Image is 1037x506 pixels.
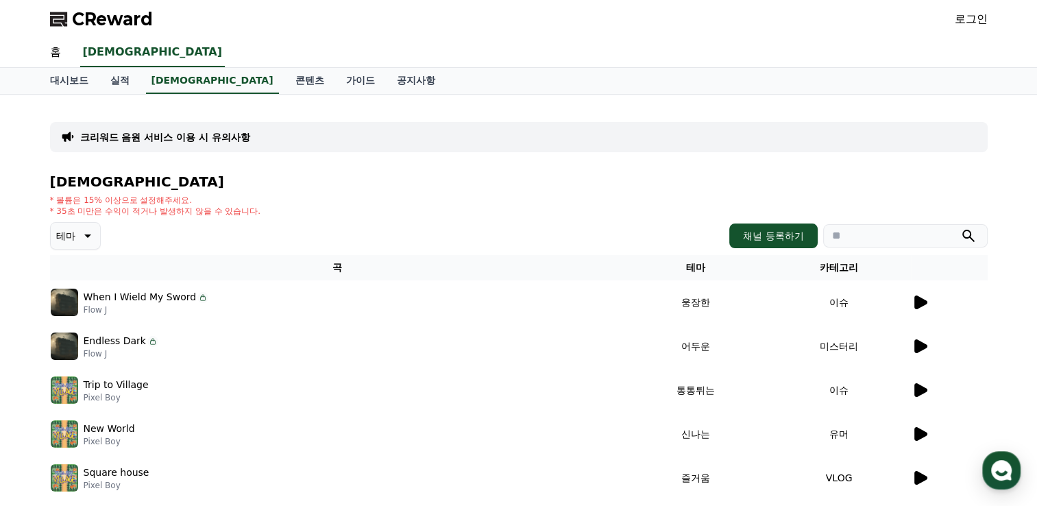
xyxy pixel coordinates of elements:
[624,412,768,456] td: 신나는
[39,68,99,94] a: 대시보드
[72,8,153,30] span: CReward
[335,68,386,94] a: 가이드
[50,174,988,189] h4: [DEMOGRAPHIC_DATA]
[39,38,72,67] a: 홈
[768,368,911,412] td: 이슈
[84,480,149,491] p: Pixel Boy
[84,422,135,436] p: New World
[43,413,51,424] span: 홈
[50,206,261,217] p: * 35초 미만은 수익이 적거나 발생하지 않을 수 있습니다.
[90,392,177,426] a: 대화
[84,304,209,315] p: Flow J
[84,348,158,359] p: Flow J
[84,466,149,480] p: Square house
[955,11,988,27] a: 로그인
[51,376,78,404] img: music
[50,8,153,30] a: CReward
[768,412,911,456] td: 유머
[99,68,141,94] a: 실적
[768,324,911,368] td: 미스터리
[51,464,78,492] img: music
[80,38,225,67] a: [DEMOGRAPHIC_DATA]
[4,392,90,426] a: 홈
[768,280,911,324] td: 이슈
[768,255,911,280] th: 카테고리
[624,456,768,500] td: 즐거움
[729,224,817,248] button: 채널 등록하기
[51,333,78,360] img: music
[84,378,149,392] p: Trip to Village
[50,222,101,250] button: 테마
[212,413,228,424] span: 설정
[51,420,78,448] img: music
[84,290,197,304] p: When I Wield My Sword
[50,195,261,206] p: * 볼륨은 15% 이상으로 설정해주세요.
[84,392,149,403] p: Pixel Boy
[56,226,75,245] p: 테마
[51,289,78,316] img: music
[84,436,135,447] p: Pixel Boy
[84,334,146,348] p: Endless Dark
[125,413,142,424] span: 대화
[768,456,911,500] td: VLOG
[284,68,335,94] a: 콘텐츠
[80,130,250,144] a: 크리워드 음원 서비스 이용 시 유의사항
[624,368,768,412] td: 통통튀는
[50,255,624,280] th: 곡
[386,68,446,94] a: 공지사항
[624,255,768,280] th: 테마
[177,392,263,426] a: 설정
[624,280,768,324] td: 웅장한
[146,68,279,94] a: [DEMOGRAPHIC_DATA]
[624,324,768,368] td: 어두운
